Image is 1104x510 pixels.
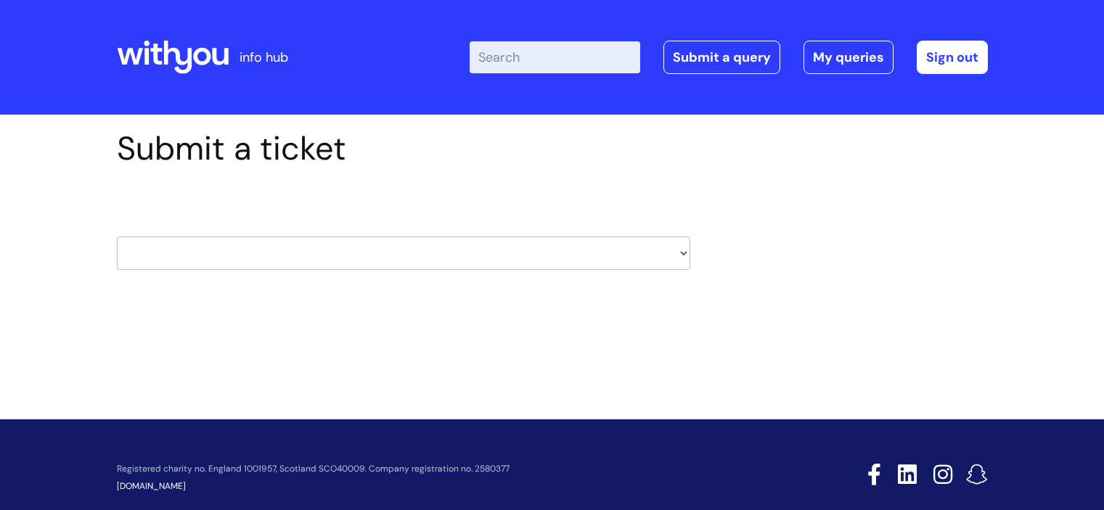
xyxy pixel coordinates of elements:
a: Submit a query [663,41,780,74]
p: Registered charity no. England 1001957, Scotland SCO40009. Company registration no. 2580377 [117,464,764,474]
a: My queries [804,41,894,74]
div: | - [470,41,988,74]
input: Search [470,41,640,73]
p: info hub [240,46,288,69]
a: [DOMAIN_NAME] [117,480,186,492]
a: Sign out [917,41,988,74]
h1: Submit a ticket [117,129,690,168]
